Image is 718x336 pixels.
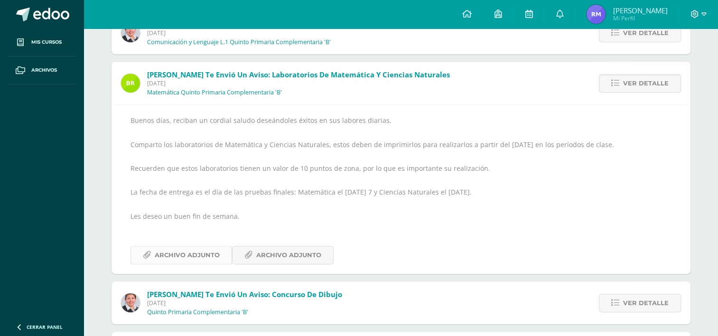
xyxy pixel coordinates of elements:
[155,246,220,264] span: Archivo Adjunto
[131,114,671,264] div: Buenos días, reciban un cordial saludo deseándoles éxitos en sus labores diarias. Comparto los la...
[121,74,140,93] img: 91fb60d109cd21dad9818b7e10cccf2e.png
[232,246,334,264] a: Archivo Adjunto
[131,246,232,264] a: Archivo Adjunto
[147,308,248,316] p: Quinto Primaria Complementaria 'B'
[623,24,669,42] span: Ver detalle
[613,6,667,15] span: [PERSON_NAME]
[147,38,331,46] p: Comunicación y Lenguaje L.1 Quinto Primaria Complementaria 'B'
[587,5,606,24] img: a716537da73df17c4388f15bc20f8998.png
[27,324,63,330] span: Cerrar panel
[31,66,57,74] span: Archivos
[8,28,76,56] a: Mis cursos
[8,56,76,84] a: Archivos
[147,299,342,307] span: [DATE]
[623,294,669,312] span: Ver detalle
[121,23,140,42] img: 08e00a7f0eb7830fd2468c6dcb3aac58.png
[147,79,450,87] span: [DATE]
[31,38,62,46] span: Mis cursos
[623,75,669,92] span: Ver detalle
[147,89,282,96] p: Matemática Quinto Primaria Complementaria 'B'
[256,246,321,264] span: Archivo Adjunto
[147,29,360,37] span: [DATE]
[613,14,667,22] span: Mi Perfil
[147,70,450,79] span: [PERSON_NAME] te envió un aviso: Laboratorios de Matemática y Ciencias Naturales
[121,293,140,312] img: 08e00a7f0eb7830fd2468c6dcb3aac58.png
[147,289,342,299] span: [PERSON_NAME] te envió un aviso: Concurso de dibujo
